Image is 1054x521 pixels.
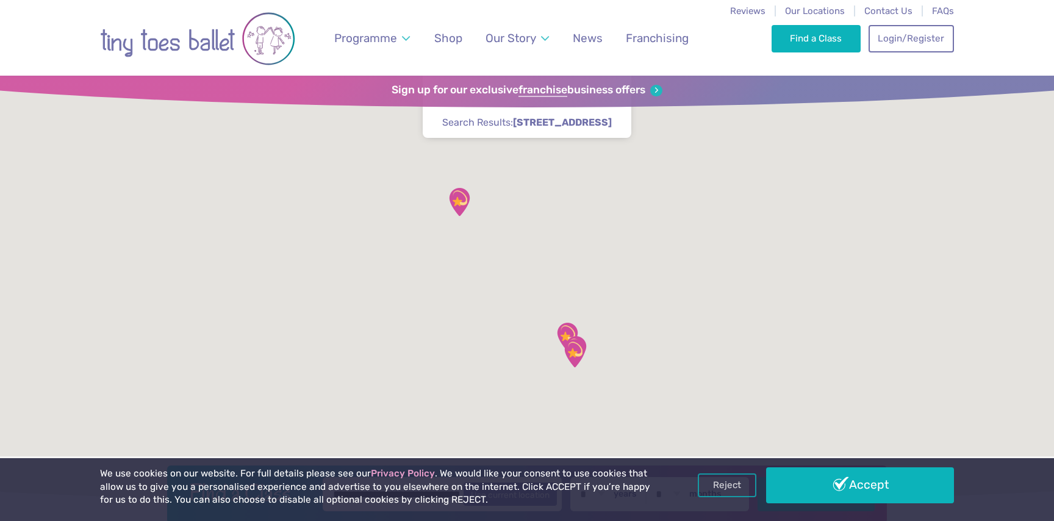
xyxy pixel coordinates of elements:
[772,25,861,52] a: Find a Class
[932,5,954,16] a: FAQs
[766,467,954,503] a: Accept
[626,31,689,45] span: Franchising
[392,84,662,97] a: Sign up for our exclusivefranchisebusiness offers
[620,24,695,52] a: Franchising
[869,25,954,52] a: Login/Register
[486,31,536,45] span: Our Story
[864,5,912,16] a: Contact Us
[518,84,567,97] strong: franchise
[371,468,435,479] a: Privacy Policy
[785,5,845,16] a: Our Locations
[434,31,462,45] span: Shop
[698,473,756,497] a: Reject
[329,24,416,52] a: Programme
[513,117,612,128] strong: [STREET_ADDRESS]
[480,24,555,52] a: Our Story
[552,322,583,352] div: Kenilworth School
[573,31,603,45] span: News
[429,24,468,52] a: Shop
[567,24,608,52] a: News
[334,31,397,45] span: Programme
[561,335,591,365] div: Telford Infant School
[100,8,295,70] img: tiny toes ballet
[730,5,765,16] a: Reviews
[559,338,590,368] div: Lillington Social Club
[100,467,655,507] p: We use cookies on our website. For full details please see our . We would like your consent to us...
[444,187,475,217] div: Huntington Community Centre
